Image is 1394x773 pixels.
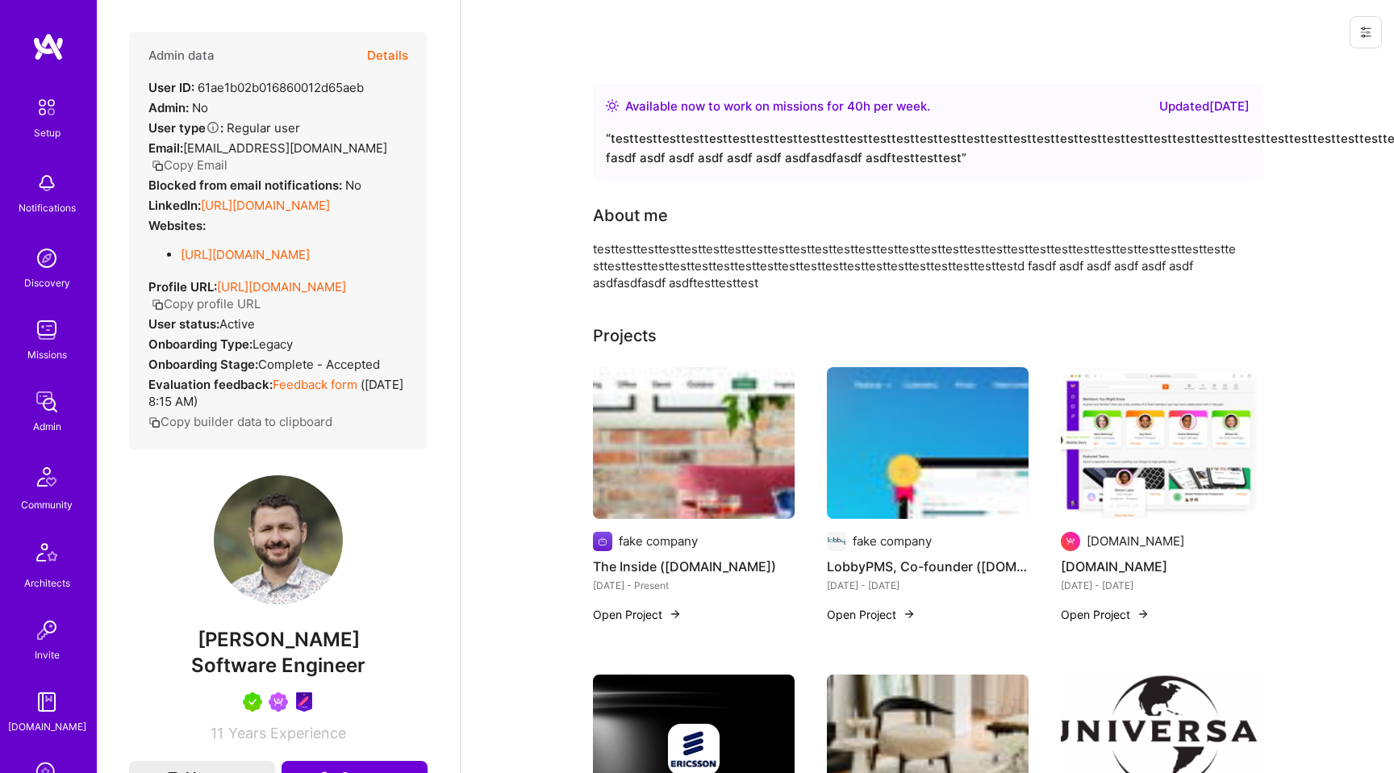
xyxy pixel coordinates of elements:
button: Copy profile URL [152,295,261,312]
div: Regular user [148,119,300,136]
img: Product Design Guild [294,692,314,712]
div: Missions [27,346,67,363]
strong: User ID: [148,80,194,95]
img: arrow-right [1137,608,1150,620]
strong: Onboarding Type: [148,336,253,352]
div: “ testtesttesttesttesttesttesttesttesttesttesttesttesttesttesttesttesttesttesttesttesttesttesttes... [606,129,1250,168]
div: Updated [DATE] [1159,97,1250,116]
span: Software Engineer [191,654,365,677]
img: Company logo [593,532,612,551]
span: 11 [211,725,223,742]
div: 61ae1b02b016860012d65aeb [148,79,364,96]
div: Community [21,496,73,513]
div: [DOMAIN_NAME] [8,718,86,735]
div: Invite [35,646,60,663]
div: fake company [619,533,698,549]
button: Details [367,32,408,79]
button: Copy Email [152,157,227,173]
img: A.Teamer in Residence [243,692,262,712]
span: legacy [253,336,293,352]
a: [URL][DOMAIN_NAME] [217,279,346,295]
i: icon Copy [152,299,164,311]
strong: Admin: [148,100,189,115]
h4: The Inside ([DOMAIN_NAME]) [593,556,795,577]
img: LobbyPMS, Co-founder (lobbypms.com) [827,367,1029,519]
span: 40 [847,98,863,114]
strong: LinkedIn: [148,198,201,213]
a: [URL][DOMAIN_NAME] [201,198,330,213]
span: Years Experience [228,725,346,742]
div: Architects [24,575,70,591]
img: A.Team [1061,367,1263,519]
strong: Profile URL: [148,279,217,295]
strong: Onboarding Stage: [148,357,258,372]
img: arrow-right [669,608,682,620]
div: No [148,99,208,116]
img: teamwork [31,314,63,346]
div: Projects [593,324,657,348]
h4: Admin data [148,48,215,63]
img: guide book [31,686,63,718]
a: [URL][DOMAIN_NAME] [181,247,310,262]
img: Community [27,458,66,496]
div: Setup [34,124,61,141]
button: Open Project [593,606,682,623]
img: bell [31,167,63,199]
img: admin teamwork [31,386,63,418]
h4: LobbyPMS, Co-founder ([DOMAIN_NAME]) [827,556,1029,577]
img: Been on Mission [269,692,288,712]
div: [DOMAIN_NAME] [1087,533,1184,549]
img: Invite [31,614,63,646]
div: Admin [33,418,61,435]
div: testtesttesttesttesttesttesttesttesttesttesttesttesttesttesttesttesttesttesttesttesttesttesttestt... [593,240,1238,291]
i: Help [206,120,220,135]
img: logo [32,32,65,61]
img: Architects [27,536,66,575]
strong: User status: [148,316,219,332]
img: The Inside (theinside.com) [593,367,795,519]
img: discovery [31,242,63,274]
span: Active [219,316,255,332]
img: User Avatar [214,475,343,604]
img: Company logo [827,532,846,551]
a: Feedback form [273,377,357,392]
i: icon Copy [152,160,164,172]
button: Open Project [827,606,916,623]
h4: [DOMAIN_NAME] [1061,556,1263,577]
div: [DATE] - Present [593,577,795,594]
div: Discovery [24,274,70,291]
button: Open Project [1061,606,1150,623]
img: Availability [606,99,619,112]
div: [DATE] - [DATE] [827,577,1029,594]
span: [PERSON_NAME] [129,628,428,652]
span: Complete - Accepted [258,357,380,372]
strong: Blocked from email notifications: [148,178,345,193]
img: arrow-right [903,608,916,620]
div: About me [593,203,668,228]
strong: Email: [148,140,183,156]
img: Company logo [1061,532,1080,551]
span: [EMAIL_ADDRESS][DOMAIN_NAME] [183,140,387,156]
strong: User type : [148,120,223,136]
strong: Evaluation feedback: [148,377,273,392]
div: fake company [853,533,932,549]
img: setup [30,90,64,124]
div: [DATE] - [DATE] [1061,577,1263,594]
button: Copy builder data to clipboard [148,413,332,430]
i: icon Copy [148,416,161,428]
div: No [148,177,361,194]
div: Notifications [19,199,76,216]
div: Available now to work on missions for h per week . [625,97,930,116]
strong: Websites: [148,218,206,233]
div: ( [DATE] 8:15 AM ) [148,376,408,410]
